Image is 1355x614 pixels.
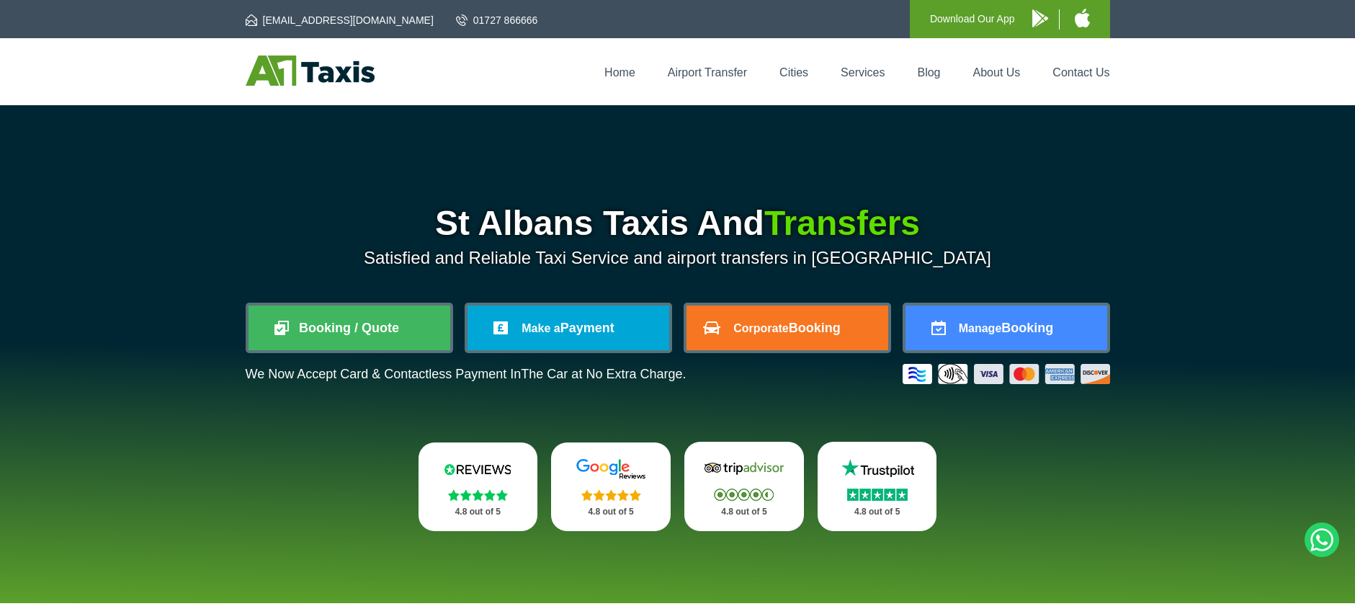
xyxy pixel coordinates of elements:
img: Stars [581,489,641,501]
a: Airport Transfer [668,66,747,79]
img: A1 Taxis iPhone App [1075,9,1090,27]
a: Trustpilot Stars 4.8 out of 5 [818,442,937,531]
a: Booking / Quote [249,306,450,350]
a: Services [841,66,885,79]
img: Stars [847,489,908,501]
img: Credit And Debit Cards [903,364,1110,384]
img: Google [568,458,654,480]
img: Stars [448,489,508,501]
span: Make a [522,322,560,334]
p: We Now Accept Card & Contactless Payment In [246,367,687,382]
p: 4.8 out of 5 [833,503,921,521]
img: A1 Taxis Android App [1032,9,1048,27]
span: Manage [959,322,1002,334]
a: Contact Us [1052,66,1109,79]
img: Trustpilot [834,458,921,479]
img: Tripadvisor [701,458,787,479]
a: Home [604,66,635,79]
a: CorporateBooking [687,306,888,350]
a: [EMAIL_ADDRESS][DOMAIN_NAME] [246,13,434,27]
span: Corporate [733,322,788,334]
a: 01727 866666 [456,13,538,27]
a: About Us [973,66,1021,79]
span: Transfers [764,204,920,242]
a: Make aPayment [468,306,669,350]
h1: St Albans Taxis And [246,206,1110,241]
img: A1 Taxis St Albans LTD [246,55,375,86]
a: Blog [917,66,940,79]
a: Google Stars 4.8 out of 5 [551,442,671,531]
img: Stars [714,489,774,501]
a: Reviews.io Stars 4.8 out of 5 [419,442,538,531]
a: Cities [779,66,808,79]
a: ManageBooking [905,306,1107,350]
p: 4.8 out of 5 [567,503,655,521]
img: Reviews.io [434,458,521,480]
p: Satisfied and Reliable Taxi Service and airport transfers in [GEOGRAPHIC_DATA] [246,248,1110,268]
p: 4.8 out of 5 [434,503,522,521]
p: Download Our App [930,10,1015,28]
p: 4.8 out of 5 [700,503,788,521]
span: The Car at No Extra Charge. [521,367,686,381]
a: Tripadvisor Stars 4.8 out of 5 [684,442,804,531]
